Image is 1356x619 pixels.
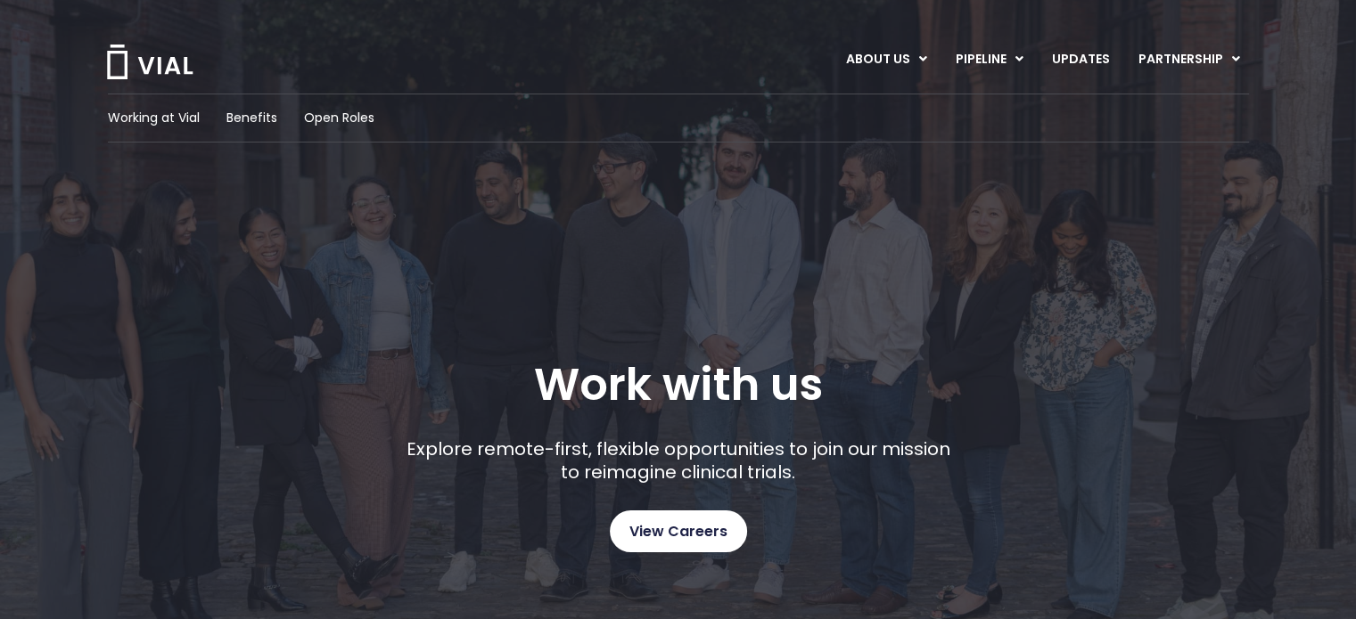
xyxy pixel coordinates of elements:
[1124,45,1254,75] a: PARTNERSHIPMenu Toggle
[629,520,727,543] span: View Careers
[226,109,277,127] a: Benefits
[304,109,374,127] a: Open Roles
[1038,45,1123,75] a: UPDATES
[105,45,194,79] img: Vial Logo
[108,109,200,127] a: Working at Vial
[610,510,747,552] a: View Careers
[399,437,957,484] p: Explore remote-first, flexible opportunities to join our mission to reimagine clinical trials.
[534,359,823,411] h1: Work with us
[941,45,1037,75] a: PIPELINEMenu Toggle
[832,45,941,75] a: ABOUT USMenu Toggle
